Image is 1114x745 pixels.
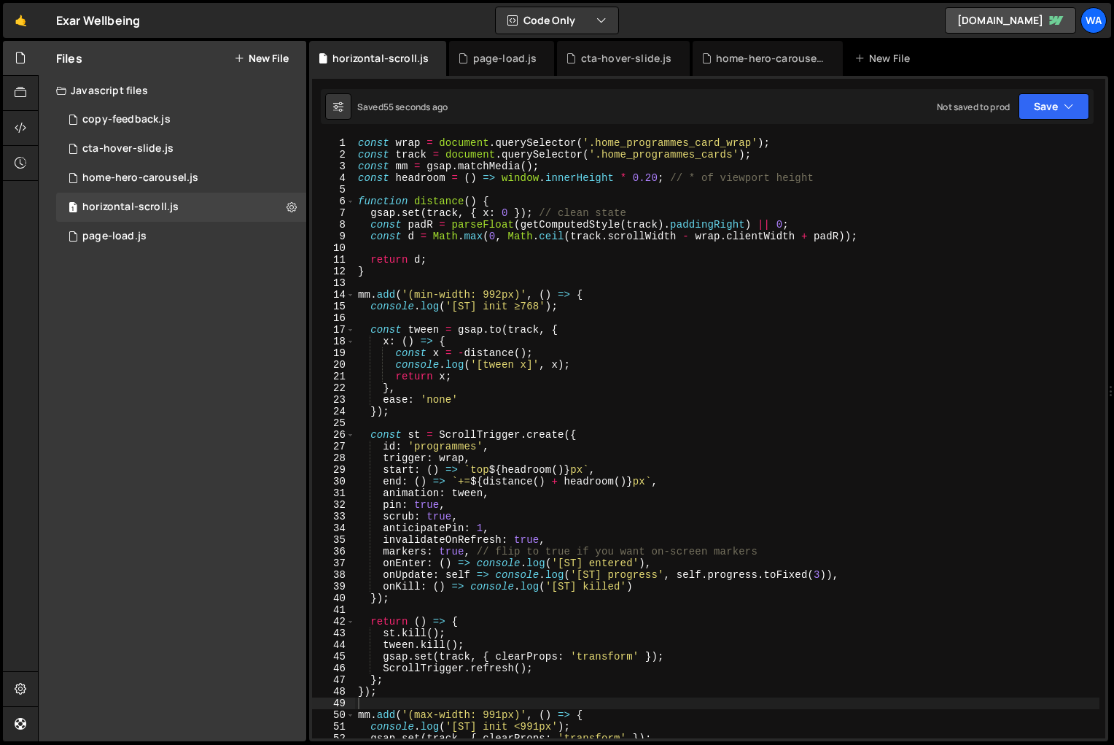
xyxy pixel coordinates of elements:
[312,592,355,604] div: 40
[945,7,1076,34] a: [DOMAIN_NAME]
[312,464,355,476] div: 29
[312,674,355,686] div: 47
[312,698,355,709] div: 49
[56,222,306,251] div: 16122/44105.js
[312,721,355,733] div: 51
[56,50,82,66] h2: Files
[312,569,355,581] div: 38
[312,231,355,242] div: 9
[312,301,355,312] div: 15
[82,171,198,185] div: home-hero-carousel.js
[312,581,355,592] div: 39
[69,203,77,215] span: 1
[56,163,306,193] div: 16122/43585.js
[473,51,537,66] div: page-load.js
[312,277,355,289] div: 13
[312,184,355,196] div: 5
[312,394,355,406] div: 23
[312,429,355,441] div: 26
[332,51,429,66] div: horizontal-scroll.js
[312,476,355,487] div: 30
[312,254,355,266] div: 11
[312,196,355,207] div: 6
[312,242,355,254] div: 10
[312,417,355,429] div: 25
[312,639,355,651] div: 44
[1080,7,1107,34] a: wa
[312,487,355,499] div: 31
[312,557,355,569] div: 37
[82,230,147,243] div: page-load.js
[312,452,355,464] div: 28
[312,511,355,522] div: 33
[312,651,355,663] div: 45
[82,142,174,155] div: cta-hover-slide.js
[312,616,355,628] div: 42
[312,324,355,336] div: 17
[312,499,355,511] div: 32
[82,113,171,126] div: copy-feedback.js
[3,3,39,38] a: 🤙
[312,207,355,219] div: 7
[312,534,355,546] div: 35
[496,7,618,34] button: Code Only
[312,522,355,534] div: 34
[854,51,916,66] div: New File
[312,709,355,721] div: 50
[56,105,306,134] div: 16122/43314.js
[312,219,355,231] div: 8
[312,347,355,359] div: 19
[312,289,355,301] div: 14
[312,686,355,698] div: 48
[1018,93,1089,120] button: Save
[312,733,355,744] div: 52
[312,359,355,371] div: 20
[581,51,672,66] div: cta-hover-slide.js
[39,76,306,105] div: Javascript files
[312,604,355,616] div: 41
[234,53,289,64] button: New File
[312,382,355,394] div: 22
[312,137,355,149] div: 1
[383,101,448,113] div: 55 seconds ago
[312,161,355,172] div: 3
[312,406,355,417] div: 24
[312,172,355,184] div: 4
[312,663,355,674] div: 46
[312,336,355,347] div: 18
[82,201,179,214] div: horizontal-scroll.js
[56,134,306,163] div: 16122/44019.js
[716,51,825,66] div: home-hero-carousel.js
[312,628,355,639] div: 43
[312,312,355,324] div: 16
[56,12,140,29] div: Exar Wellbeing
[312,149,355,161] div: 2
[357,101,448,113] div: Saved
[56,193,306,222] div: 16122/45071.js
[312,441,355,452] div: 27
[937,101,1010,113] div: Not saved to prod
[312,266,355,277] div: 12
[312,371,355,382] div: 21
[312,546,355,557] div: 36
